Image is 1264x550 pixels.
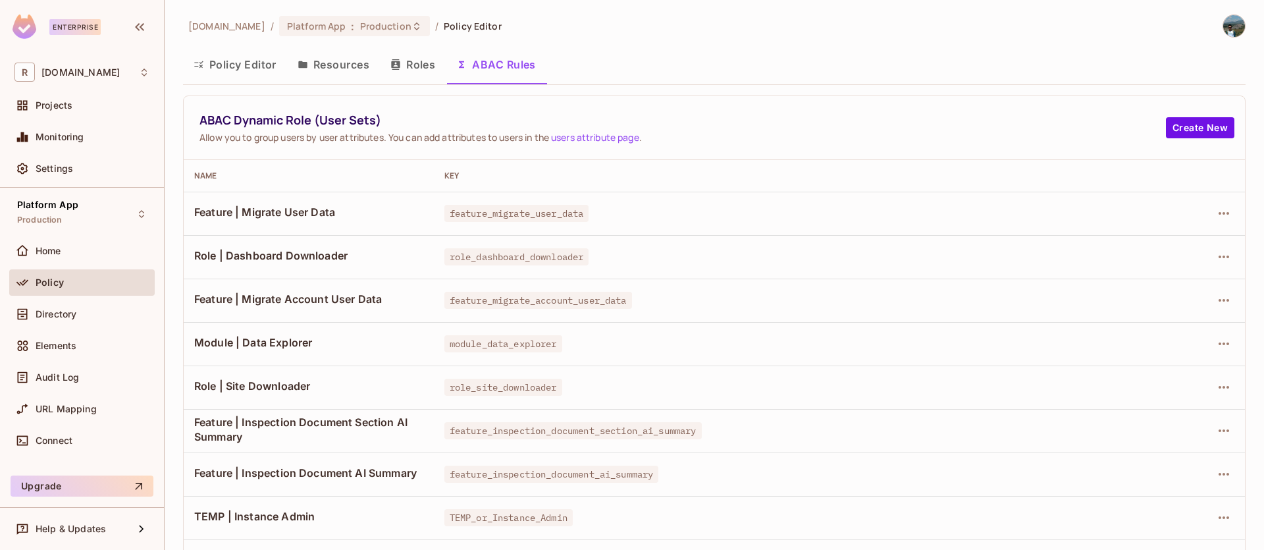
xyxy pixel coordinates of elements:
button: Roles [380,48,446,81]
button: Resources [287,48,380,81]
span: Settings [36,163,73,174]
span: Production [17,215,63,225]
span: Feature | Inspection Document Section AI Summary [194,415,423,444]
button: ABAC Rules [446,48,546,81]
span: Production [360,20,411,32]
span: Home [36,246,61,256]
img: Alejandro Duarte Sánchez [1223,15,1245,37]
span: module_data_explorer [444,335,562,352]
span: Workspace: redica.com [41,67,120,78]
span: TEMP | Instance Admin [194,509,423,524]
span: R [14,63,35,82]
li: / [271,20,274,32]
span: the active workspace [188,20,265,32]
span: Elements [36,341,76,351]
span: Feature | Inspection Document AI Summary [194,466,423,480]
span: URL Mapping [36,404,97,414]
span: Role | Dashboard Downloader [194,248,423,263]
span: TEMP_or_Instance_Admin [444,509,573,526]
img: SReyMgAAAABJRU5ErkJggg== [13,14,36,39]
span: Monitoring [36,132,84,142]
span: feature_inspection_document_section_ai_summary [444,422,702,439]
span: Audit Log [36,372,79,383]
span: Role | Site Downloader [194,379,423,393]
li: / [435,20,438,32]
span: feature_inspection_document_ai_summary [444,466,659,483]
span: Policy [36,277,64,288]
span: Feature | Migrate Account User Data [194,292,423,306]
span: Help & Updates [36,524,106,534]
span: feature_migrate_account_user_data [444,292,632,309]
span: Policy Editor [444,20,502,32]
span: Directory [36,309,76,319]
span: feature_migrate_user_data [444,205,589,222]
a: users attribute page [551,131,639,144]
div: Key [444,171,1128,181]
span: ABAC Dynamic Role (User Sets) [199,112,1166,128]
span: Module | Data Explorer [194,335,423,350]
button: Upgrade [11,476,153,497]
span: role_site_downloader [444,379,562,396]
div: Enterprise [49,19,101,35]
span: role_dashboard_downloader [444,248,589,265]
span: Connect [36,435,72,446]
span: : [350,21,355,32]
span: Platform App [17,200,78,210]
span: Feature | Migrate User Data [194,205,423,219]
div: Name [194,171,423,181]
span: Platform App [287,20,346,32]
span: Projects [36,100,72,111]
button: Create New [1166,117,1234,138]
button: Policy Editor [183,48,287,81]
span: Allow you to group users by user attributes. You can add attributes to users in the . [199,131,1166,144]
